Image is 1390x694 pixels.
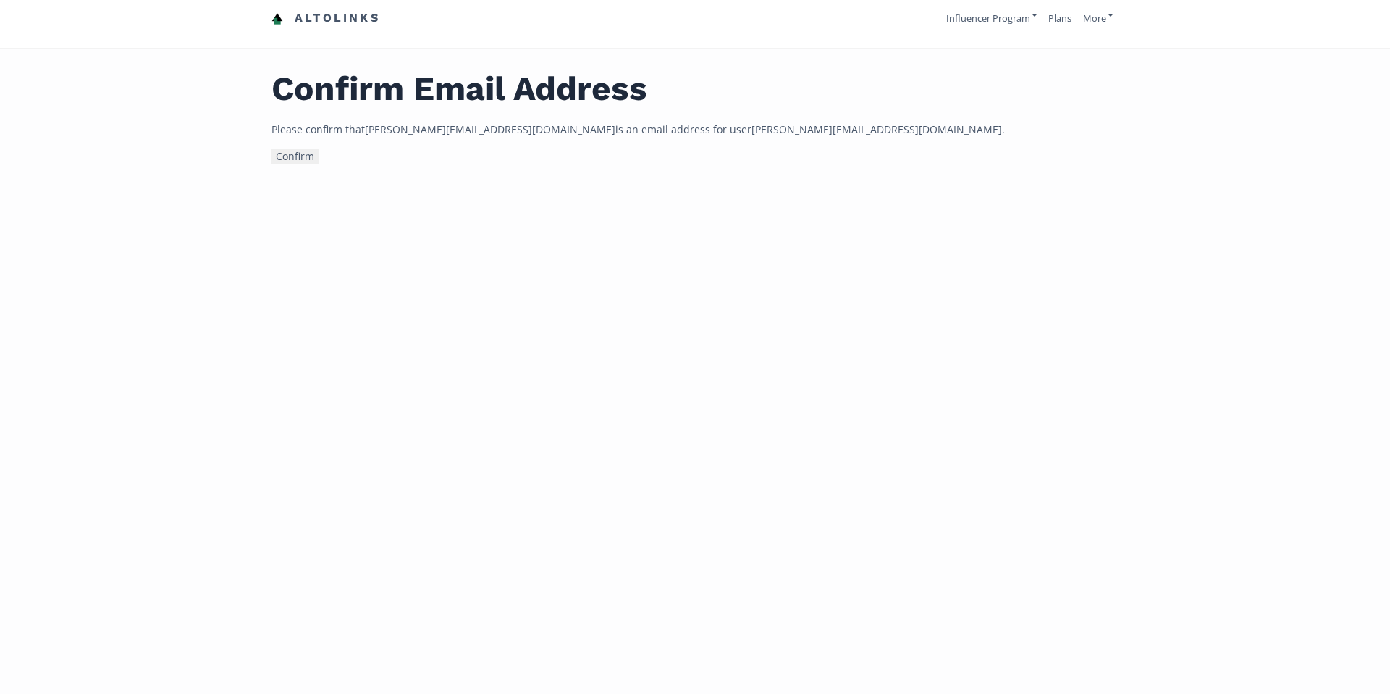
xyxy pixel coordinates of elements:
[1083,12,1113,25] a: More
[271,7,380,30] a: Altolinks
[1048,12,1071,25] a: Plans
[271,66,1119,111] h1: Confirm Email Address
[271,149,319,164] button: Confirm
[365,122,615,136] a: [PERSON_NAME][EMAIL_ADDRESS][DOMAIN_NAME]
[271,122,1119,137] p: Please confirm that is an email address for user [PERSON_NAME][EMAIL_ADDRESS][DOMAIN_NAME] .
[271,13,283,25] img: favicon-32x32.png
[946,12,1037,25] a: Influencer Program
